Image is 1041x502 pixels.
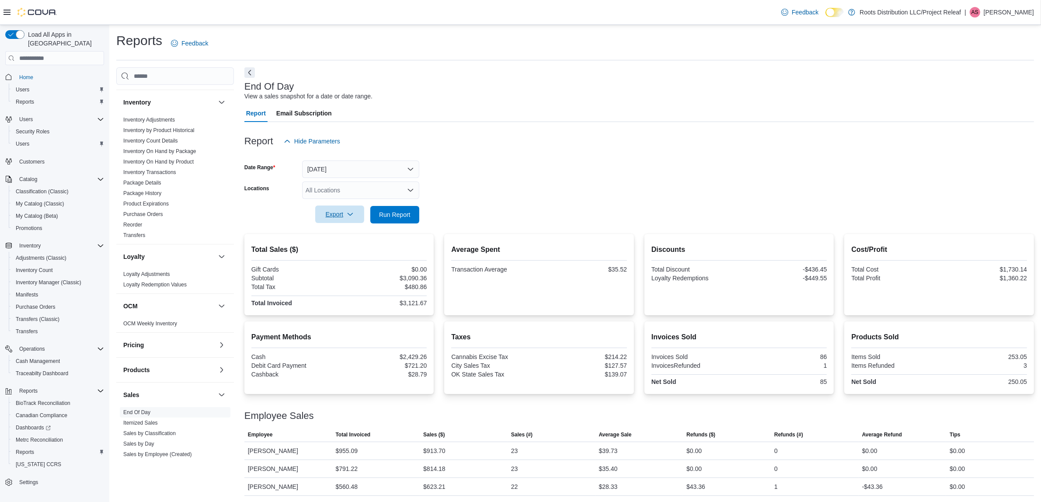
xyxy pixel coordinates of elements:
span: Users [16,86,29,93]
div: 23 [511,446,518,456]
span: Product Expirations [123,200,169,207]
span: Employee [248,431,273,438]
button: Hide Parameters [280,132,344,150]
a: Dashboards [9,422,108,434]
div: Debit Card Payment [251,362,338,369]
button: [DATE] [302,160,419,178]
span: Purchase Orders [12,302,104,312]
a: Package Details [123,180,161,186]
span: Reports [16,449,34,456]
a: Settings [16,477,42,488]
button: Pricing [216,340,227,350]
button: Inventory [216,97,227,108]
div: Items Refunded [851,362,937,369]
div: $2,429.26 [341,353,427,360]
div: $0.00 [686,446,702,456]
div: $0.00 [950,464,965,474]
button: Users [9,138,108,150]
div: Inventory [116,115,234,244]
span: Purchase Orders [123,211,163,218]
div: Cannabis Excise Tax [451,353,537,360]
h3: End Of Day [244,81,294,92]
div: Total Cost [851,266,937,273]
a: Loyalty Redemption Values [123,282,187,288]
button: Promotions [9,222,108,234]
a: Inventory Adjustments [123,117,175,123]
label: Locations [244,185,269,192]
a: Itemized Sales [123,420,158,426]
a: Reorder [123,222,142,228]
strong: Net Sold [851,378,876,385]
span: Operations [19,345,45,352]
button: Transfers (Classic) [9,313,108,325]
button: Products [123,366,215,374]
h2: Average Spent [451,244,627,255]
label: Date Range [244,164,275,171]
button: Canadian Compliance [9,409,108,422]
h3: Loyalty [123,252,145,261]
span: Adjustments (Classic) [12,253,104,263]
span: Hide Parameters [294,137,340,146]
span: BioTrack Reconciliation [12,398,104,408]
div: 253.05 [941,353,1027,360]
span: Catalog [19,176,37,183]
button: Products [216,365,227,375]
button: BioTrack Reconciliation [9,397,108,409]
div: $35.52 [541,266,627,273]
span: Inventory Count [12,265,104,275]
span: My Catalog (Classic) [16,200,64,207]
span: Transfers (Classic) [12,314,104,324]
span: Home [16,71,104,82]
span: Itemized Sales [123,419,158,426]
div: $28.79 [341,371,427,378]
a: Reports [12,97,38,107]
span: Classification (Classic) [16,188,69,195]
span: Cash Management [12,356,104,366]
a: Product Expirations [123,201,169,207]
button: Next [244,67,255,78]
button: Inventory [2,240,108,252]
div: $480.86 [341,283,427,290]
button: Reports [9,96,108,108]
span: Users [12,139,104,149]
span: Inventory Transactions [123,169,176,176]
span: Customers [19,158,45,165]
a: Reports [12,447,38,457]
h2: Discounts [651,244,827,255]
span: End Of Day [123,409,150,416]
button: Sales [123,390,215,399]
span: My Catalog (Beta) [12,211,104,221]
a: My Catalog (Beta) [12,211,62,221]
button: Operations [16,344,49,354]
a: Sales by Classification [123,430,176,436]
button: Catalog [16,174,41,185]
span: Sales (#) [511,431,533,438]
span: Manifests [16,291,38,298]
button: Classification (Classic) [9,185,108,198]
a: [US_STATE] CCRS [12,459,65,470]
div: $28.33 [599,481,618,492]
a: Sales by Day [123,441,154,447]
button: Purchase Orders [9,301,108,313]
div: $139.07 [541,371,627,378]
span: Inventory Count [16,267,53,274]
span: Traceabilty Dashboard [16,370,68,377]
span: Users [16,114,104,125]
div: $560.48 [335,481,358,492]
button: Export [315,206,364,223]
button: OCM [123,302,215,310]
a: Inventory Transactions [123,169,176,175]
button: Customers [2,155,108,168]
button: [US_STATE] CCRS [9,458,108,471]
span: Reorder [123,221,142,228]
div: Items Sold [851,353,937,360]
button: Transfers [9,325,108,338]
a: Inventory On Hand by Package [123,148,196,154]
span: Load All Apps in [GEOGRAPHIC_DATA] [24,30,104,48]
div: Cash [251,353,338,360]
button: Traceabilty Dashboard [9,367,108,380]
div: $955.09 [335,446,358,456]
span: Transfers [16,328,38,335]
div: $721.20 [341,362,427,369]
h3: Inventory [123,98,151,107]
